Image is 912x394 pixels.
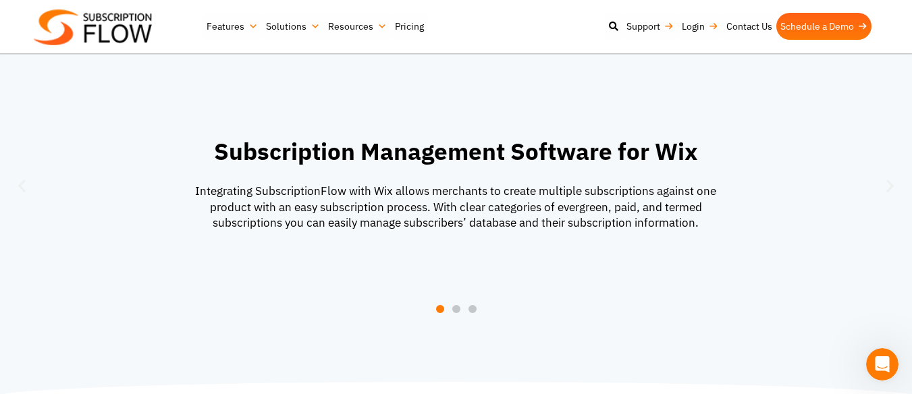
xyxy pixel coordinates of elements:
[391,13,428,40] a: Pricing
[324,13,391,40] a: Resources
[882,177,898,194] div: Next slide
[452,305,460,313] span: Go to slide 2
[14,177,30,194] div: Previous slide
[182,184,730,231] div: Integrating SubscriptionFlow with Wix allows merchants to create multiple subscriptions against o...
[436,305,444,313] span: Go to slide 1
[776,13,871,40] a: Schedule a Demo
[34,9,152,45] img: Subscriptionflow
[7,51,905,320] div: 1 / 3
[678,13,722,40] a: Login
[262,13,324,40] a: Solutions
[182,140,730,163] div: Subscription Management Software for Wix
[866,348,898,381] iframe: Intercom live chat
[468,305,477,313] span: Go to slide 3
[722,13,776,40] a: Contact Us
[203,13,262,40] a: Features
[622,13,678,40] a: Support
